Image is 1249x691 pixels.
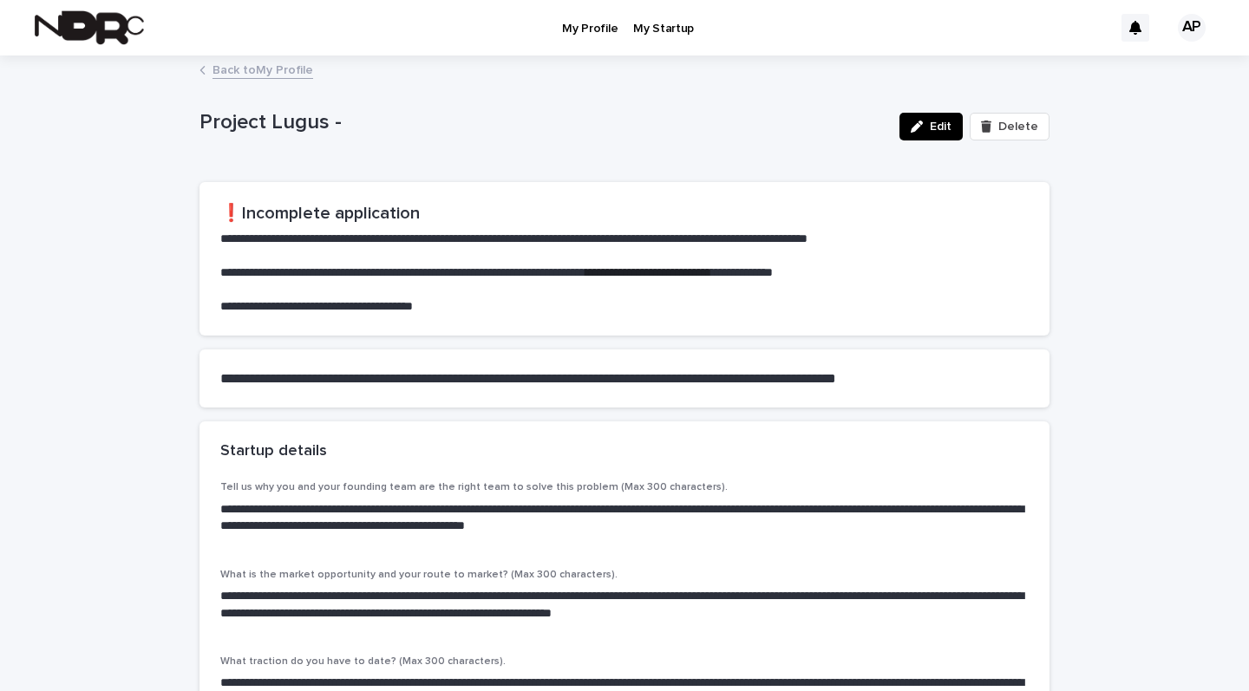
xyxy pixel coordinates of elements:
[220,203,1029,224] h2: ❗Incomplete application
[35,10,144,45] img: fPh53EbzTSOZ76wyQ5GQ
[220,482,728,492] span: Tell us why you and your founding team are the right team to solve this problem (Max 300 characte...
[930,121,951,133] span: Edit
[220,442,327,461] h2: Startup details
[899,113,963,140] button: Edit
[199,110,886,135] p: Project Lugus -
[213,59,313,79] a: Back toMy Profile
[220,570,618,580] span: What is the market opportunity and your route to market? (Max 300 characters).
[970,113,1050,140] button: Delete
[1178,14,1206,42] div: AP
[220,656,506,667] span: What traction do you have to date? (Max 300 characters).
[998,121,1038,133] span: Delete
